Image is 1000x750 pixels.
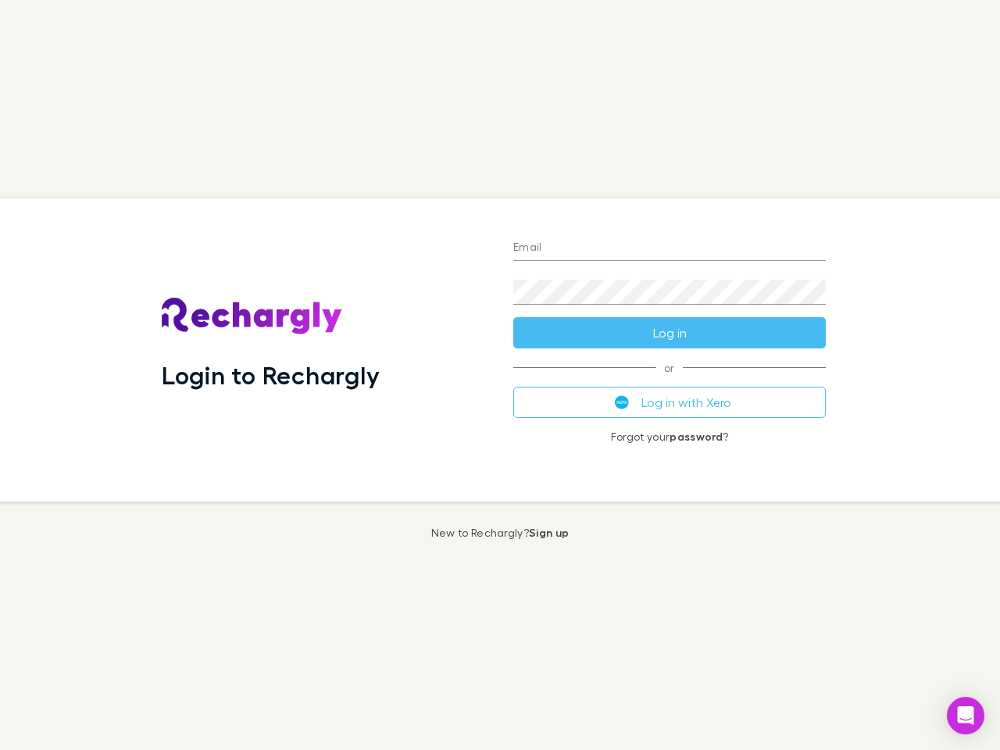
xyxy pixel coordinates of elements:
button: Log in [513,317,826,348]
img: Xero's logo [615,395,629,409]
div: Open Intercom Messenger [947,697,984,734]
span: or [513,367,826,368]
img: Rechargly's Logo [162,298,343,335]
h1: Login to Rechargly [162,360,380,390]
p: New to Rechargly? [431,527,570,539]
p: Forgot your ? [513,430,826,443]
a: password [670,430,723,443]
button: Log in with Xero [513,387,826,418]
a: Sign up [529,526,569,539]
